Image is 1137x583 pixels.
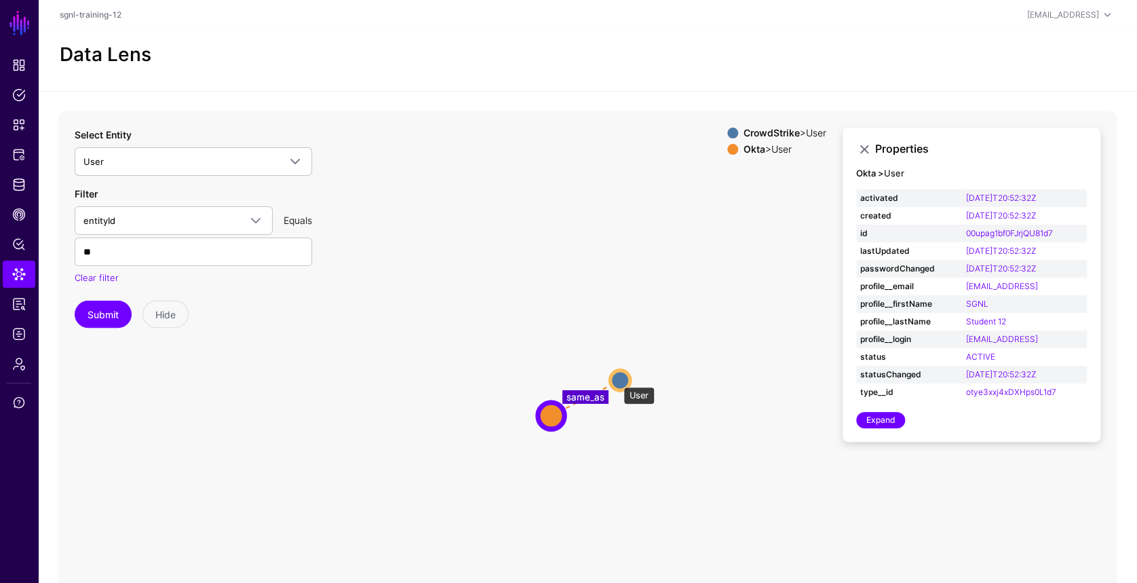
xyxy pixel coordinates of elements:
[12,238,26,251] span: Policy Lens
[965,334,1037,344] a: [EMAIL_ADDRESS]
[3,290,35,318] a: Reports
[3,111,35,138] a: Snippets
[860,192,957,204] strong: activated
[860,316,957,328] strong: profile__lastName
[860,227,957,240] strong: id
[860,351,957,363] strong: status
[965,299,988,309] a: SGNL
[860,263,957,275] strong: passwordChanged
[856,412,905,428] a: Expand
[965,316,1005,326] a: Student 12
[3,52,35,79] a: Dashboard
[3,201,35,228] a: CAEP Hub
[12,88,26,102] span: Policies
[3,171,35,198] a: Identity Data Fabric
[623,387,655,405] div: User
[83,156,104,167] span: User
[75,301,132,328] button: Submit
[12,357,26,371] span: Admin
[965,369,1035,379] a: [DATE]T20:52:32Z
[12,297,26,311] span: Reports
[3,81,35,109] a: Policies
[744,127,800,138] strong: CrowdStrike
[12,118,26,132] span: Snippets
[12,396,26,409] span: Support
[965,281,1037,291] a: [EMAIL_ADDRESS]
[744,143,765,155] strong: Okta
[860,245,957,257] strong: lastUpdated
[8,8,31,38] a: SGNL
[12,148,26,162] span: Protected Systems
[1027,9,1099,21] div: [EMAIL_ADDRESS]
[965,228,1052,238] a: 00upag1bf0FJrjQU81d7
[3,350,35,377] a: Admin
[965,193,1035,203] a: [DATE]T20:52:32Z
[75,128,132,142] label: Select Entity
[860,386,957,398] strong: type__id
[860,280,957,293] strong: profile__email
[278,213,317,227] div: Equals
[12,327,26,341] span: Logs
[566,392,604,402] text: same_as
[741,144,829,155] div: > User
[965,387,1056,397] a: otye3xxj4xDXHps0L1d7
[3,261,35,288] a: Data Lens
[142,301,189,328] button: Hide
[860,333,957,345] strong: profile__login
[856,168,884,178] strong: Okta >
[856,168,1087,179] h4: User
[3,320,35,347] a: Logs
[60,10,121,20] a: sgnl-training-12
[860,369,957,381] strong: statusChanged
[965,246,1035,256] a: [DATE]T20:52:32Z
[60,43,151,67] h2: Data Lens
[741,128,829,138] div: > User
[12,58,26,72] span: Dashboard
[875,143,1087,155] h3: Properties
[860,210,957,222] strong: created
[12,267,26,281] span: Data Lens
[75,187,98,201] label: Filter
[75,272,119,283] a: Clear filter
[3,141,35,168] a: Protected Systems
[3,231,35,258] a: Policy Lens
[860,298,957,310] strong: profile__firstName
[965,352,995,362] a: ACTIVE
[12,178,26,191] span: Identity Data Fabric
[12,208,26,221] span: CAEP Hub
[83,215,115,226] span: entityId
[965,263,1035,274] a: [DATE]T20:52:32Z
[965,210,1035,221] a: [DATE]T20:52:32Z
